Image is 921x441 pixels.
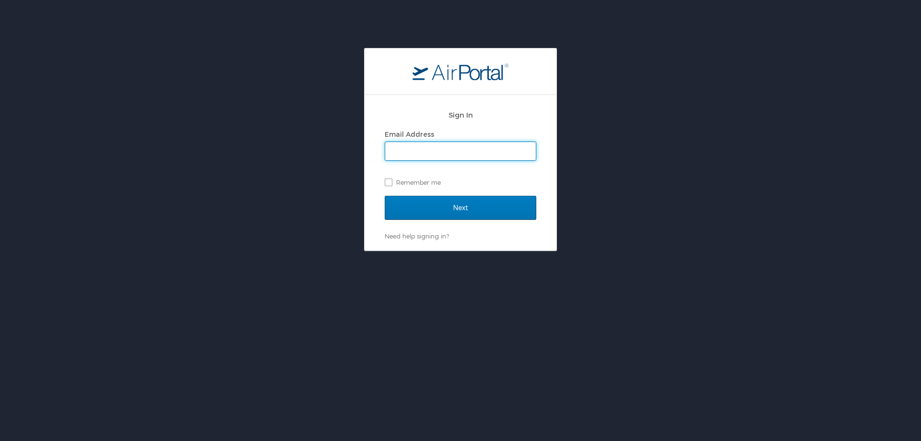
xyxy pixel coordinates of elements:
h2: Sign In [385,109,536,120]
label: Remember me [385,175,536,190]
label: Email Address [385,130,434,138]
input: Next [385,196,536,220]
img: logo [413,63,508,80]
a: Need help signing in? [385,232,449,240]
